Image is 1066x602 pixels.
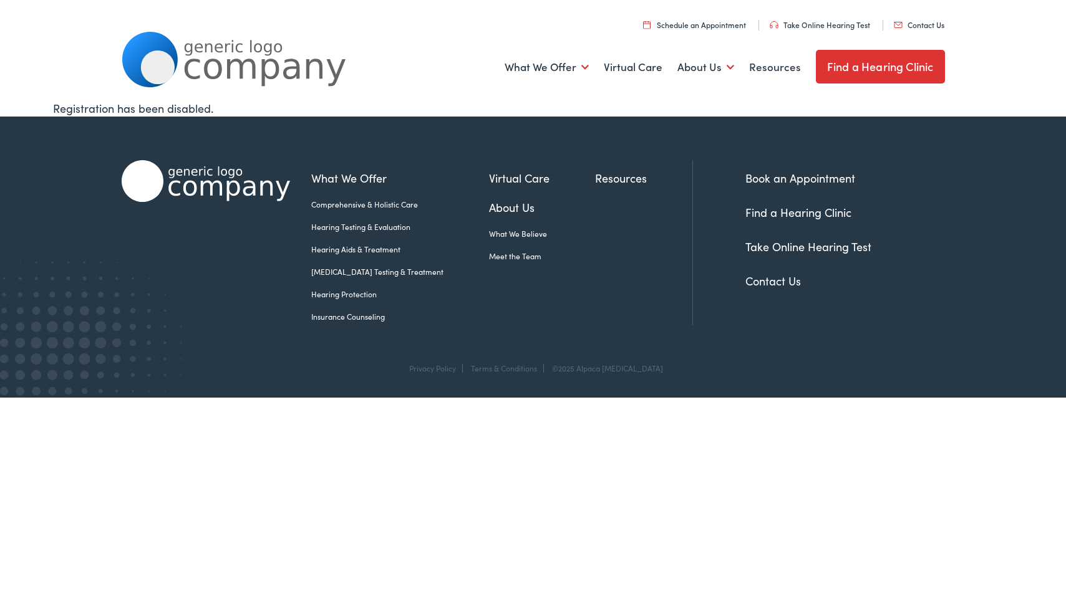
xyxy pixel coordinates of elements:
a: What We Offer [505,44,589,90]
a: Hearing Protection [311,289,489,300]
a: What We Offer [311,170,489,186]
a: Terms & Conditions [471,363,537,373]
div: Registration has been disabled. [53,100,1012,117]
img: utility icon [643,21,651,29]
img: Alpaca Audiology [122,160,290,202]
a: Insurance Counseling [311,311,489,322]
a: Privacy Policy [409,363,456,373]
a: Virtual Care [489,170,595,186]
a: Comprehensive & Holistic Care [311,199,489,210]
a: Contact Us [894,19,944,30]
a: What We Believe [489,228,595,239]
a: Take Online Hearing Test [770,19,870,30]
a: Find a Hearing Clinic [745,204,851,220]
a: About Us [677,44,734,90]
a: About Us [489,199,595,216]
img: utility icon [770,21,778,29]
a: Hearing Testing & Evaluation [311,221,489,232]
a: Meet the Team [489,251,595,262]
a: Resources [595,170,692,186]
a: Contact Us [745,273,801,289]
img: utility icon [894,22,903,28]
a: Virtual Care [604,44,662,90]
a: [MEDICAL_DATA] Testing & Treatment [311,266,489,277]
a: Schedule an Appointment [643,19,746,30]
a: Take Online Hearing Test [745,239,871,254]
a: Book an Appointment [745,170,855,186]
a: Resources [749,44,801,90]
div: ©2025 Alpaca [MEDICAL_DATA] [546,364,663,373]
a: Hearing Aids & Treatment [311,244,489,255]
a: Find a Hearing Clinic [816,50,945,84]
